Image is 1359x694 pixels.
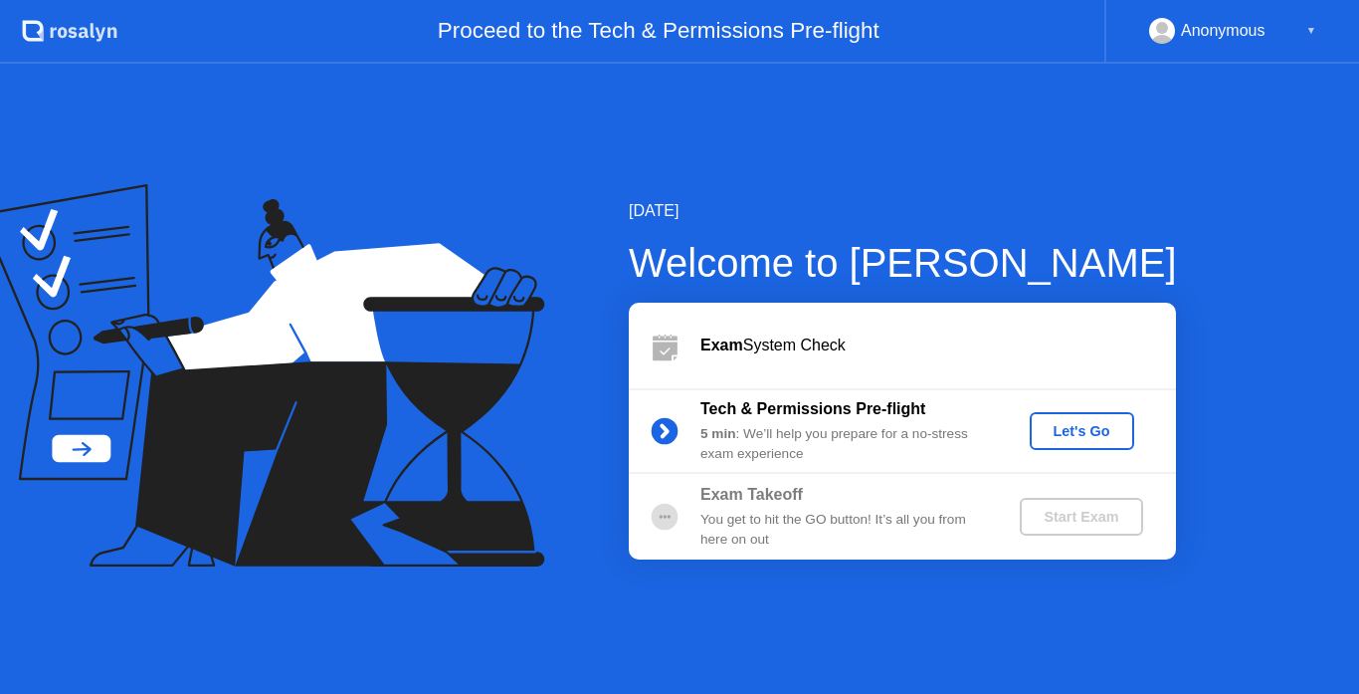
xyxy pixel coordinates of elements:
[700,486,803,503] b: Exam Takeoff
[1028,509,1134,525] div: Start Exam
[1030,412,1134,450] button: Let's Go
[700,337,743,353] b: Exam
[1181,18,1265,44] div: Anonymous
[700,510,987,551] div: You get to hit the GO button! It’s all you from here on out
[629,233,1177,293] div: Welcome to [PERSON_NAME]
[629,199,1177,223] div: [DATE]
[1306,18,1316,44] div: ▼
[700,426,736,441] b: 5 min
[700,400,925,417] b: Tech & Permissions Pre-flight
[700,334,1176,357] div: System Check
[1020,498,1142,536] button: Start Exam
[700,424,987,465] div: : We’ll help you prepare for a no-stress exam experience
[1038,423,1126,439] div: Let's Go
